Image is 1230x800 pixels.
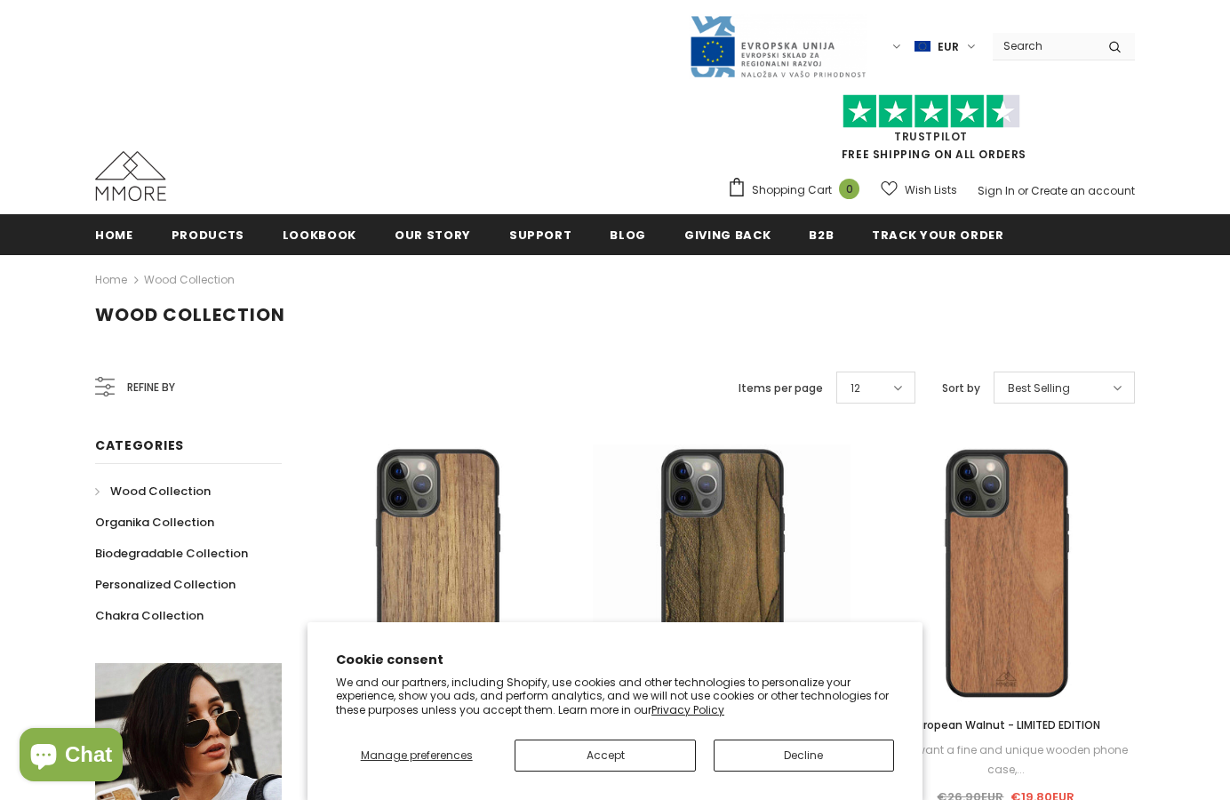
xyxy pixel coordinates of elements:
p: We and our partners, including Shopify, use cookies and other technologies to personalize your ex... [336,676,894,717]
button: Decline [714,740,894,772]
a: Home [95,214,133,254]
span: Wood Collection [95,302,285,327]
span: Wish Lists [905,181,957,199]
a: Wood Collection [95,476,211,507]
label: Sort by [942,380,980,397]
span: B2B [809,227,834,244]
img: Javni Razpis [689,14,867,79]
span: Categories [95,436,184,454]
a: Our Story [395,214,471,254]
a: Create an account [1031,183,1135,198]
a: Wish Lists [881,174,957,205]
a: Javni Razpis [689,38,867,53]
a: Sign In [978,183,1015,198]
span: Our Story [395,227,471,244]
span: Blog [610,227,646,244]
span: or [1018,183,1028,198]
a: support [509,214,572,254]
a: Personalized Collection [95,569,236,600]
a: Home [95,269,127,291]
a: Biodegradable Collection [95,538,248,569]
span: Shopping Cart [752,181,832,199]
img: MMORE Cases [95,151,166,201]
span: Manage preferences [361,748,473,763]
a: Chakra Collection [95,600,204,631]
a: Organika Collection [95,507,214,538]
span: European Walnut - LIMITED EDITION [911,717,1100,732]
img: Trust Pilot Stars [843,94,1020,129]
span: Wood Collection [110,483,211,500]
span: Track your order [872,227,1003,244]
a: Wood Collection [144,272,235,287]
label: Items per page [739,380,823,397]
span: 0 [839,179,859,199]
a: Blog [610,214,646,254]
a: Track your order [872,214,1003,254]
h2: Cookie consent [336,651,894,669]
inbox-online-store-chat: Shopify online store chat [14,728,128,786]
span: 12 [851,380,860,397]
button: Accept [515,740,695,772]
span: FREE SHIPPING ON ALL ORDERS [727,102,1135,162]
span: Personalized Collection [95,576,236,593]
a: European Walnut - LIMITED EDITION [877,716,1135,735]
a: Privacy Policy [651,702,724,717]
span: Products [172,227,244,244]
div: If you want a fine and unique wooden phone case,... [877,740,1135,780]
button: Manage preferences [336,740,497,772]
span: EUR [938,38,959,56]
span: Biodegradable Collection [95,545,248,562]
a: B2B [809,214,834,254]
span: Lookbook [283,227,356,244]
a: Trustpilot [894,129,968,144]
a: Giving back [684,214,771,254]
span: Organika Collection [95,514,214,531]
span: Chakra Collection [95,607,204,624]
a: Products [172,214,244,254]
span: Best Selling [1008,380,1070,397]
a: Lookbook [283,214,356,254]
a: Shopping Cart 0 [727,177,868,204]
span: Home [95,227,133,244]
input: Search Site [993,33,1095,59]
span: Refine by [127,378,175,397]
span: Giving back [684,227,771,244]
span: support [509,227,572,244]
